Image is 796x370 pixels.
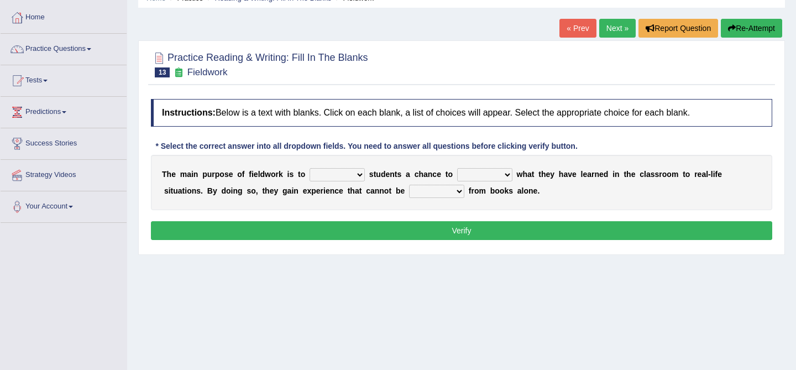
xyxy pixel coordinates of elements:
[701,170,706,179] b: a
[406,170,410,179] b: a
[595,170,600,179] b: n
[289,170,294,179] b: s
[207,170,212,179] b: u
[504,186,509,195] b: k
[242,170,245,179] b: f
[559,170,564,179] b: h
[631,170,636,179] b: e
[254,170,258,179] b: e
[182,186,185,195] b: t
[193,170,198,179] b: n
[256,186,258,195] b: ,
[180,170,187,179] b: m
[287,170,290,179] b: i
[321,186,323,195] b: r
[369,170,374,179] b: s
[655,170,659,179] b: s
[1,160,127,187] a: Strategy Videos
[215,170,220,179] b: p
[311,186,316,195] b: p
[301,170,306,179] b: o
[334,186,339,195] b: c
[374,170,376,179] b: t
[221,186,226,195] b: d
[282,186,287,195] b: g
[626,170,631,179] b: h
[683,170,685,179] b: t
[370,186,375,195] b: a
[379,186,384,195] b: n
[355,186,359,195] b: a
[1,65,127,93] a: Tests
[1,2,127,30] a: Home
[517,170,523,179] b: w
[185,186,187,195] b: i
[495,186,500,195] b: o
[694,170,697,179] b: r
[279,170,283,179] b: k
[533,186,538,195] b: e
[376,170,381,179] b: u
[646,170,651,179] b: a
[201,186,203,195] b: .
[708,170,711,179] b: -
[330,186,335,195] b: n
[192,186,197,195] b: n
[381,170,386,179] b: d
[229,170,233,179] b: e
[638,19,718,38] button: Report Question
[164,186,169,195] b: s
[479,186,485,195] b: m
[581,170,583,179] b: l
[474,186,479,195] b: o
[260,170,265,179] b: d
[151,221,772,240] button: Verify
[706,170,708,179] b: l
[659,170,662,179] b: r
[247,186,251,195] b: s
[303,186,307,195] b: e
[672,170,678,179] b: m
[432,170,437,179] b: c
[151,99,772,127] h4: Below is a text with blanks. Click on each blank, a list of choices will appear. Select the appro...
[532,170,535,179] b: t
[238,186,243,195] b: g
[568,170,572,179] b: v
[249,170,252,179] b: f
[323,186,326,195] b: i
[471,186,474,195] b: r
[326,186,330,195] b: e
[1,128,127,156] a: Success Stories
[265,186,270,195] b: h
[651,170,655,179] b: s
[698,170,702,179] b: e
[252,170,254,179] b: i
[231,186,233,195] b: i
[522,186,524,195] b: l
[662,170,667,179] b: o
[155,67,170,77] span: 13
[599,170,604,179] b: e
[572,170,577,179] b: e
[509,186,513,195] b: s
[615,170,620,179] b: n
[258,170,260,179] b: l
[169,186,171,195] b: i
[415,170,419,179] b: c
[187,186,192,195] b: o
[604,170,609,179] b: d
[711,170,713,179] b: l
[721,19,782,38] button: Re-Attempt
[359,186,362,195] b: t
[251,186,256,195] b: o
[187,170,191,179] b: a
[715,170,718,179] b: f
[219,170,224,179] b: o
[187,67,228,77] small: Fieldwork
[375,186,380,195] b: n
[1,34,127,61] a: Practice Questions
[276,170,279,179] b: r
[527,170,532,179] b: a
[469,186,472,195] b: f
[178,186,182,195] b: a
